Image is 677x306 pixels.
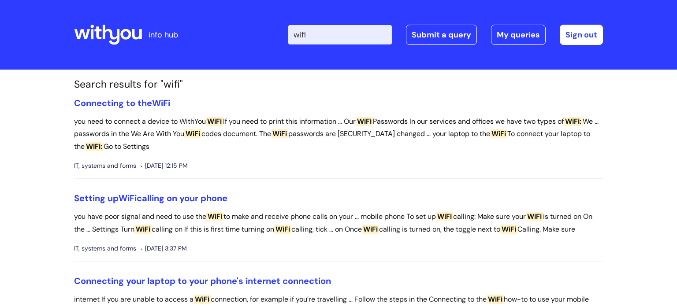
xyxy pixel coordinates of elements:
[74,115,603,153] p: you need to connect a device to WithYou If you need to print this information ... Our Passwords I...
[362,225,379,234] span: WiFi
[74,243,136,254] span: IT, systems and forms
[193,295,211,304] span: WiFi
[560,25,603,45] a: Sign out
[356,117,373,126] span: WiFi
[74,78,603,91] h1: Search results for "wifi"
[74,160,136,171] span: IT, systems and forms
[149,28,178,42] p: info hub
[491,25,546,45] a: My queries
[526,212,543,221] span: WiFi
[74,210,603,236] p: you have poor signal and need to use the to make and receive phone calls on your ... mobile phone...
[134,225,152,234] span: WiFi
[74,192,227,204] a: Setting upWiFicalling on your phone
[119,192,137,204] span: WiFi
[271,129,288,138] span: WiFi
[152,97,170,109] span: WiFi
[141,243,187,254] span: [DATE] 3:37 PM
[288,25,603,45] div: | -
[141,160,188,171] span: [DATE] 12:15 PM
[206,117,223,126] span: WiFi
[436,212,453,221] span: WiFi
[206,212,223,221] span: WiFi
[490,129,507,138] span: WiFi
[74,275,331,287] a: Connecting your laptop to your phone's internet connection
[288,25,392,44] input: Search
[406,25,477,45] a: Submit a query
[85,142,104,151] span: WiFi:
[564,117,583,126] span: WiFi:
[500,225,517,234] span: WiFi
[184,129,201,138] span: WiFi
[274,225,291,234] span: WiFi
[487,295,504,304] span: WiFi
[74,97,170,109] a: Connecting to theWiFi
